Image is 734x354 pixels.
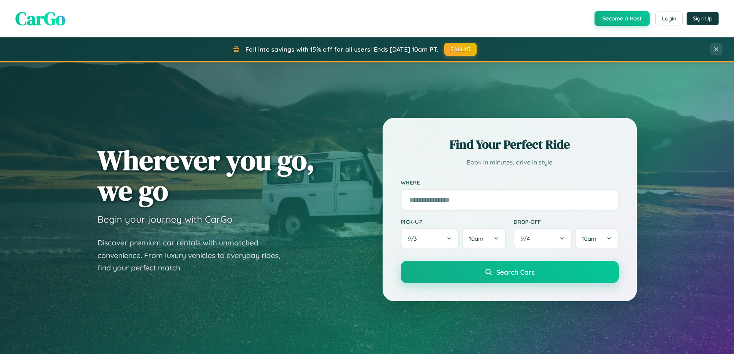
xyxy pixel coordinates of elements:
[401,228,459,249] button: 9/3
[444,43,477,56] button: FALL15
[401,157,619,168] p: Book in minutes, drive in style
[514,228,572,249] button: 9/4
[15,6,66,31] span: CarGo
[97,237,290,274] p: Discover premium car rentals with unmatched convenience. From luxury vehicles to everyday rides, ...
[521,235,534,242] span: 9 / 4
[575,228,618,249] button: 10am
[655,12,683,25] button: Login
[687,12,719,25] button: Sign Up
[401,261,619,283] button: Search Cars
[245,45,438,53] span: Fall into savings with 15% off for all users! Ends [DATE] 10am PT.
[469,235,484,242] span: 10am
[97,145,315,206] h1: Wherever you go, we go
[408,235,421,242] span: 9 / 3
[401,136,619,153] h2: Find Your Perfect Ride
[595,11,650,26] button: Become a Host
[401,180,619,186] label: Where
[514,218,619,225] label: Drop-off
[496,268,534,276] span: Search Cars
[97,213,233,225] h3: Begin your journey with CarGo
[462,228,506,249] button: 10am
[401,218,506,225] label: Pick-up
[582,235,596,242] span: 10am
